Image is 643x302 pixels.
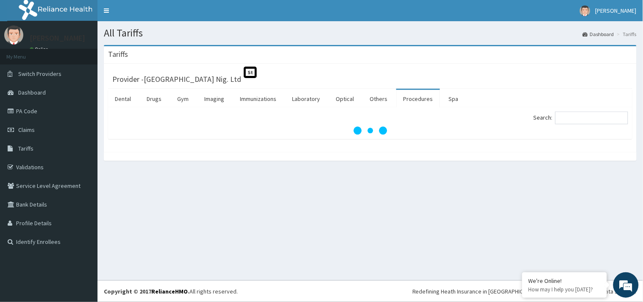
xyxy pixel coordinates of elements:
[596,7,637,14] span: [PERSON_NAME]
[139,4,159,25] div: Minimize live chat window
[140,90,168,108] a: Drugs
[18,126,35,134] span: Claims
[396,90,440,108] a: Procedures
[363,90,394,108] a: Others
[4,207,161,237] textarea: Type your message and hit 'Enter'
[198,90,231,108] a: Imaging
[170,90,195,108] a: Gym
[285,90,327,108] a: Laboratory
[529,286,601,293] p: How may I help you today?
[233,90,283,108] a: Immunizations
[97,280,643,302] footer: All rights reserved.
[18,70,61,78] span: Switch Providers
[583,31,614,38] a: Dashboard
[30,46,50,52] a: Online
[151,288,188,295] a: RelianceHMO
[108,90,138,108] a: Dental
[104,288,189,295] strong: Copyright © 2017 .
[412,287,637,296] div: Redefining Heath Insurance in [GEOGRAPHIC_DATA] using Telemedicine and Data Science!
[4,25,23,45] img: User Image
[615,31,637,38] li: Tariffs
[555,112,628,124] input: Search:
[534,112,628,124] label: Search:
[244,67,257,78] span: St
[18,89,46,96] span: Dashboard
[104,28,637,39] h1: All Tariffs
[30,34,85,42] p: [PERSON_NAME]
[112,75,241,83] h3: Provider - [GEOGRAPHIC_DATA] Nig. Ltd
[329,90,361,108] a: Optical
[18,145,33,152] span: Tariffs
[44,48,142,59] div: Chat with us now
[108,50,128,58] h3: Tariffs
[16,42,34,64] img: d_794563401_company_1708531726252_794563401
[529,277,601,285] div: We're Online!
[580,6,590,16] img: User Image
[354,114,387,148] svg: audio-loading
[442,90,465,108] a: Spa
[49,95,117,180] span: We're online!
